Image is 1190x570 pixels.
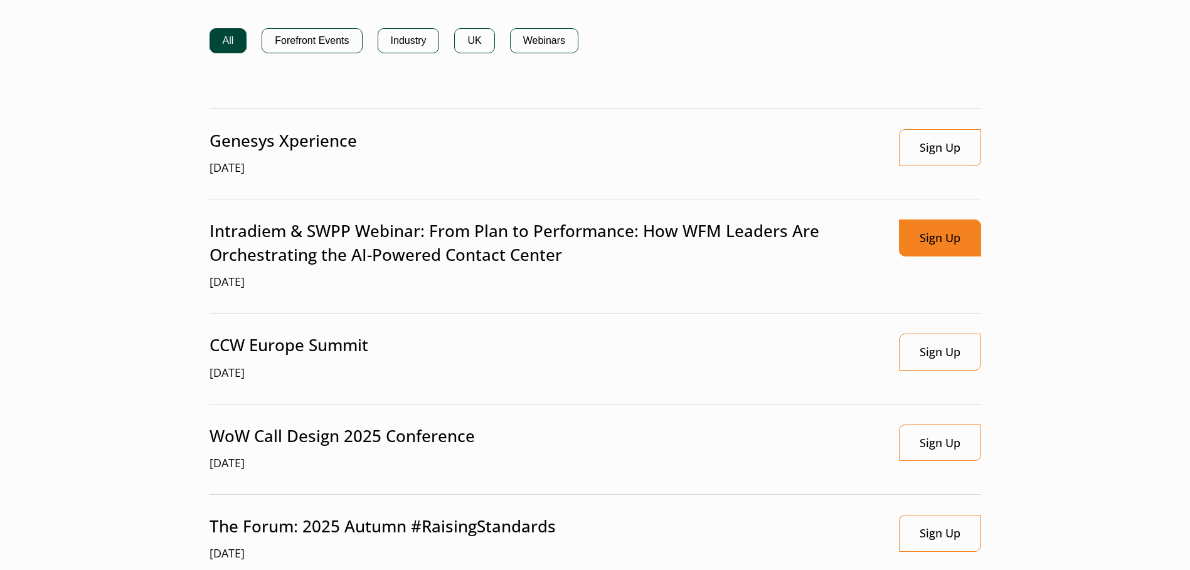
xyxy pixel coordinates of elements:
[210,365,368,381] span: [DATE]
[210,129,357,152] p: Genesys Xperience
[262,28,362,53] button: Forefront Events
[454,28,494,53] button: UK
[210,515,556,538] p: The Forum: 2025 Autumn #RaisingStandards
[899,515,981,552] a: Link opens in a new window
[899,334,981,371] a: Link opens in a new window
[210,274,879,290] span: [DATE]
[210,425,475,448] p: WoW Call Design 2025 Conference
[210,334,368,357] p: CCW Europe Summit
[210,28,247,53] button: All
[210,546,556,562] span: [DATE]
[210,455,475,472] span: [DATE]
[210,219,879,267] p: Intradiem & SWPP Webinar: From Plan to Performance: How WFM Leaders Are Orchestrating the AI-Powe...
[899,219,981,256] a: Link opens in a new window
[378,28,440,53] button: Industry
[510,28,578,53] button: Webinars
[899,425,981,462] a: Link opens in a new window
[899,129,981,166] a: Link opens in a new window
[210,160,357,176] span: [DATE]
